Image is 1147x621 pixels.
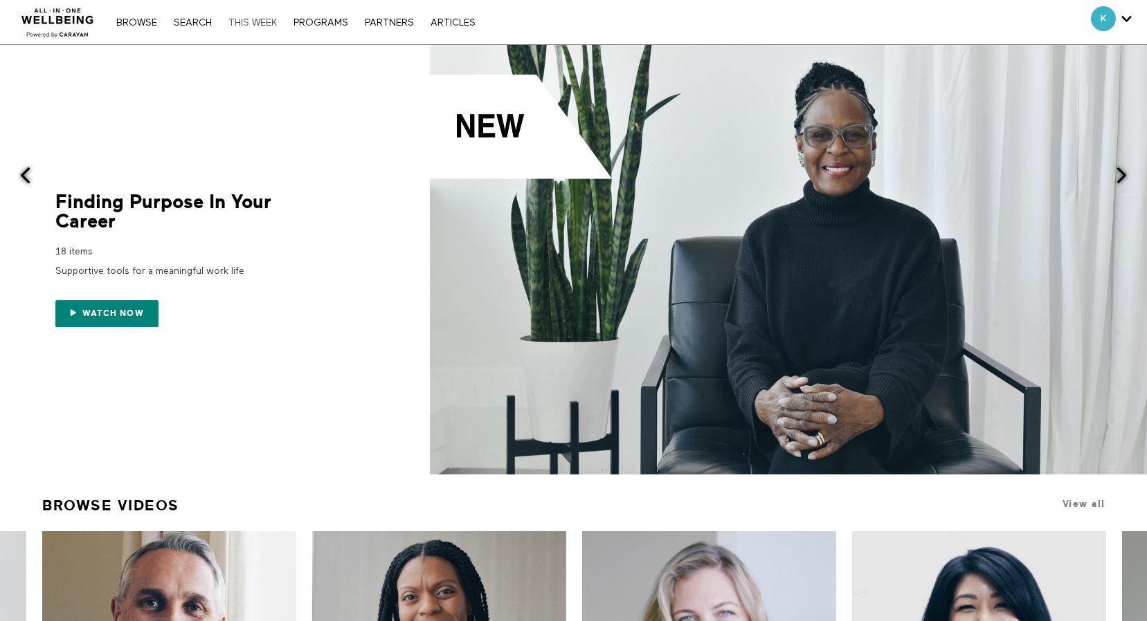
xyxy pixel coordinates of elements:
[42,491,179,520] a: Browse Videos
[109,15,482,29] nav: Primary
[424,18,482,28] a: ARTICLES
[1063,499,1105,509] a: View all
[109,18,164,28] a: Browse
[222,18,284,28] a: THIS WEEK
[358,18,421,28] a: PARTNERS
[167,18,219,28] a: Search
[287,18,355,28] a: PROGRAMS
